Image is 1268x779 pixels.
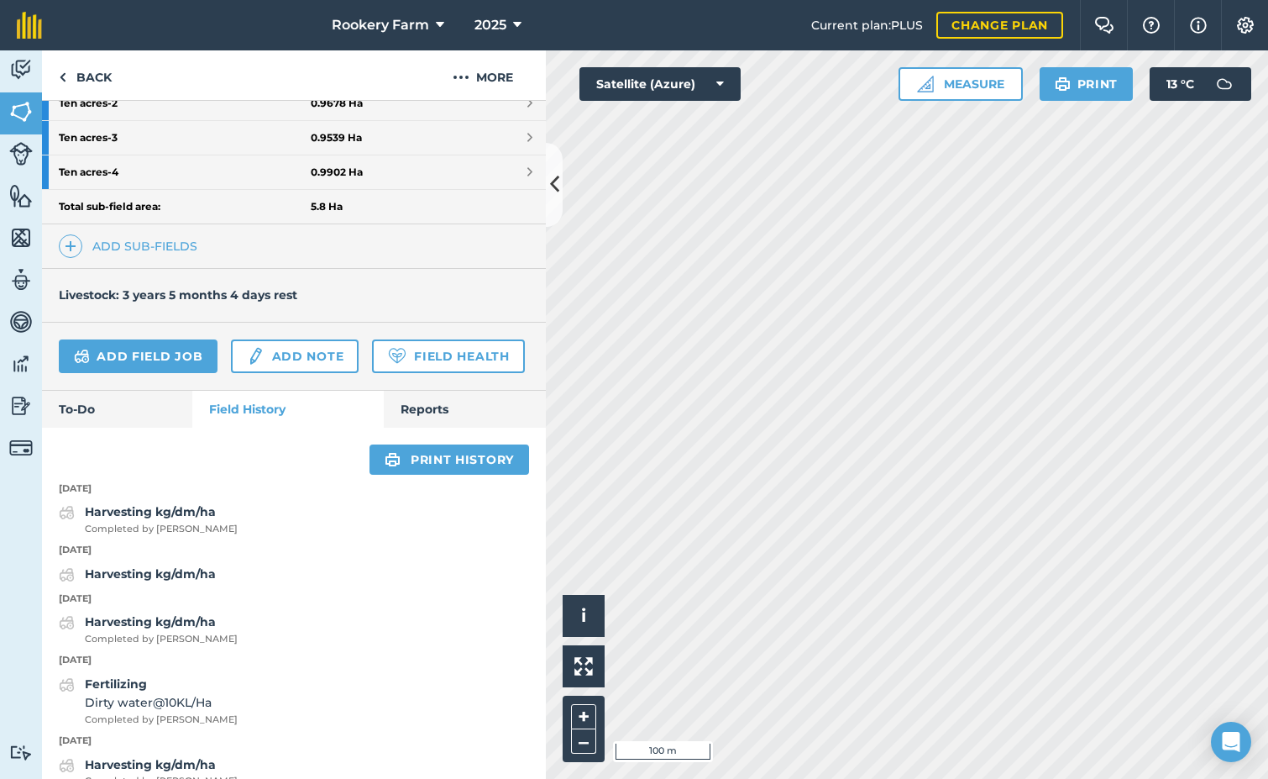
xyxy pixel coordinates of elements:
strong: Harvesting kg/dm/ha [85,614,216,629]
img: A cog icon [1235,17,1255,34]
a: Reports [384,391,546,428]
a: Print history [369,445,529,475]
img: svg+xml;base64,PHN2ZyB4bWxucz0iaHR0cDovL3d3dy53My5vcmcvMjAwMC9zdmciIHdpZHRoPSIxOSIgaGVpZ2h0PSIyNC... [1055,74,1071,94]
span: Dirty water @ 10K L / Ha [85,693,238,712]
img: Two speech bubbles overlapping with the left bubble in the forefront [1094,17,1114,34]
strong: Ten acres - 4 [59,155,311,189]
img: fieldmargin Logo [17,12,42,39]
a: Change plan [936,12,1063,39]
img: svg+xml;base64,PHN2ZyB4bWxucz0iaHR0cDovL3d3dy53My5vcmcvMjAwMC9zdmciIHdpZHRoPSIxOSIgaGVpZ2h0PSIyNC... [385,450,401,470]
img: svg+xml;base64,PHN2ZyB4bWxucz0iaHR0cDovL3d3dy53My5vcmcvMjAwMC9zdmciIHdpZHRoPSI1NiIgaGVpZ2h0PSI2MC... [9,183,33,208]
img: svg+xml;base64,PHN2ZyB4bWxucz0iaHR0cDovL3d3dy53My5vcmcvMjAwMC9zdmciIHdpZHRoPSIyMCIgaGVpZ2h0PSIyNC... [453,67,469,87]
img: svg+xml;base64,PHN2ZyB4bWxucz0iaHR0cDovL3d3dy53My5vcmcvMjAwMC9zdmciIHdpZHRoPSIxNyIgaGVpZ2h0PSIxNy... [1190,15,1207,35]
a: Harvesting kg/dm/haCompleted by [PERSON_NAME] [59,503,238,536]
img: svg+xml;base64,PD94bWwgdmVyc2lvbj0iMS4wIiBlbmNvZGluZz0idXRmLTgiPz4KPCEtLSBHZW5lcmF0b3I6IEFkb2JlIE... [9,309,33,334]
button: More [420,50,546,100]
img: svg+xml;base64,PD94bWwgdmVyc2lvbj0iMS4wIiBlbmNvZGluZz0idXRmLTgiPz4KPCEtLSBHZW5lcmF0b3I6IEFkb2JlIE... [9,393,33,418]
img: svg+xml;base64,PD94bWwgdmVyc2lvbj0iMS4wIiBlbmNvZGluZz0idXRmLTgiPz4KPCEtLSBHZW5lcmF0b3I6IEFkb2JlIE... [9,57,33,82]
a: Harvesting kg/dm/haCompleted by [PERSON_NAME] [59,613,238,646]
a: Back [42,50,128,100]
a: FertilizingDirty water@10KL/HaCompleted by [PERSON_NAME] [59,675,238,727]
span: Completed by [PERSON_NAME] [85,632,238,647]
img: svg+xml;base64,PD94bWwgdmVyc2lvbj0iMS4wIiBlbmNvZGluZz0idXRmLTgiPz4KPCEtLSBHZW5lcmF0b3I6IEFkb2JlIE... [74,346,90,366]
img: svg+xml;base64,PD94bWwgdmVyc2lvbj0iMS4wIiBlbmNvZGluZz0idXRmLTgiPz4KPCEtLSBHZW5lcmF0b3I6IEFkb2JlIE... [9,745,33,761]
button: Satellite (Azure) [579,67,741,101]
button: 13 °C [1150,67,1251,101]
strong: Harvesting kg/dm/ha [85,566,216,582]
p: [DATE] [42,592,546,607]
button: i [563,595,605,637]
img: svg+xml;base64,PHN2ZyB4bWxucz0iaHR0cDovL3d3dy53My5vcmcvMjAwMC9zdmciIHdpZHRoPSI1NiIgaGVpZ2h0PSI2MC... [9,99,33,124]
a: Harvesting kg/dm/ha [59,565,216,585]
a: Add note [231,339,359,373]
span: Completed by [PERSON_NAME] [85,522,238,537]
span: 13 ° C [1166,67,1194,101]
button: – [571,729,596,754]
img: svg+xml;base64,PD94bWwgdmVyc2lvbj0iMS4wIiBlbmNvZGluZz0idXRmLTgiPz4KPCEtLSBHZW5lcmF0b3I6IEFkb2JlIE... [1208,67,1241,101]
a: Ten acres-30.9539 Ha [42,121,546,155]
strong: Harvesting kg/dm/ha [85,504,216,519]
span: i [581,605,586,626]
div: Open Intercom Messenger [1211,722,1251,762]
span: Rookery Farm [332,15,429,35]
img: svg+xml;base64,PHN2ZyB4bWxucz0iaHR0cDovL3d3dy53My5vcmcvMjAwMC9zdmciIHdpZHRoPSI1NiIgaGVpZ2h0PSI2MC... [9,225,33,250]
h4: Livestock: 3 years 5 months 4 days rest [59,287,297,303]
strong: Harvesting kg/dm/ha [85,757,216,772]
img: svg+xml;base64,PD94bWwgdmVyc2lvbj0iMS4wIiBlbmNvZGluZz0idXRmLTgiPz4KPCEtLSBHZW5lcmF0b3I6IEFkb2JlIE... [9,436,33,460]
p: [DATE] [42,653,546,668]
button: Measure [899,67,1023,101]
span: Completed by [PERSON_NAME] [85,713,238,728]
a: Field Health [372,339,524,373]
img: svg+xml;base64,PD94bWwgdmVyc2lvbj0iMS4wIiBlbmNvZGluZz0idXRmLTgiPz4KPCEtLSBHZW5lcmF0b3I6IEFkb2JlIE... [9,142,33,166]
img: svg+xml;base64,PD94bWwgdmVyc2lvbj0iMS4wIiBlbmNvZGluZz0idXRmLTgiPz4KPCEtLSBHZW5lcmF0b3I6IEFkb2JlIE... [59,755,75,776]
img: svg+xml;base64,PD94bWwgdmVyc2lvbj0iMS4wIiBlbmNvZGluZz0idXRmLTgiPz4KPCEtLSBHZW5lcmF0b3I6IEFkb2JlIE... [9,351,33,376]
button: Print [1040,67,1134,101]
a: Add field job [59,339,217,373]
strong: Total sub-field area: [59,200,311,213]
a: Field History [192,391,383,428]
img: Four arrows, one pointing top left, one top right, one bottom right and the last bottom left [574,657,593,676]
strong: Ten acres - 2 [59,87,311,120]
button: + [571,704,596,729]
strong: 0.9902 Ha [311,166,363,179]
img: svg+xml;base64,PD94bWwgdmVyc2lvbj0iMS4wIiBlbmNvZGluZz0idXRmLTgiPz4KPCEtLSBHZW5lcmF0b3I6IEFkb2JlIE... [246,346,265,366]
span: 2025 [474,15,506,35]
strong: 0.9678 Ha [311,97,363,110]
img: svg+xml;base64,PHN2ZyB4bWxucz0iaHR0cDovL3d3dy53My5vcmcvMjAwMC9zdmciIHdpZHRoPSIxNCIgaGVpZ2h0PSIyNC... [65,236,76,256]
a: Ten acres-40.9902 Ha [42,155,546,189]
img: svg+xml;base64,PD94bWwgdmVyc2lvbj0iMS4wIiBlbmNvZGluZz0idXRmLTgiPz4KPCEtLSBHZW5lcmF0b3I6IEFkb2JlIE... [59,565,75,585]
p: [DATE] [42,734,546,749]
img: A question mark icon [1141,17,1161,34]
img: svg+xml;base64,PD94bWwgdmVyc2lvbj0iMS4wIiBlbmNvZGluZz0idXRmLTgiPz4KPCEtLSBHZW5lcmF0b3I6IEFkb2JlIE... [9,267,33,292]
a: Ten acres-20.9678 Ha [42,87,546,120]
a: Add sub-fields [59,234,204,258]
strong: Fertilizing [85,676,147,692]
img: svg+xml;base64,PD94bWwgdmVyc2lvbj0iMS4wIiBlbmNvZGluZz0idXRmLTgiPz4KPCEtLSBHZW5lcmF0b3I6IEFkb2JlIE... [59,613,75,633]
img: svg+xml;base64,PHN2ZyB4bWxucz0iaHR0cDovL3d3dy53My5vcmcvMjAwMC9zdmciIHdpZHRoPSI5IiBoZWlnaHQ9IjI0Ii... [59,67,66,87]
img: Ruler icon [917,76,934,92]
img: svg+xml;base64,PD94bWwgdmVyc2lvbj0iMS4wIiBlbmNvZGluZz0idXRmLTgiPz4KPCEtLSBHZW5lcmF0b3I6IEFkb2JlIE... [59,503,75,523]
strong: 0.9539 Ha [311,131,362,145]
img: svg+xml;base64,PD94bWwgdmVyc2lvbj0iMS4wIiBlbmNvZGluZz0idXRmLTgiPz4KPCEtLSBHZW5lcmF0b3I6IEFkb2JlIE... [59,675,75,695]
p: [DATE] [42,543,546,558]
span: Current plan : PLUS [811,16,923,34]
a: To-Do [42,391,192,428]
p: [DATE] [42,482,546,497]
strong: 5.8 Ha [311,200,343,213]
strong: Ten acres - 3 [59,121,311,155]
